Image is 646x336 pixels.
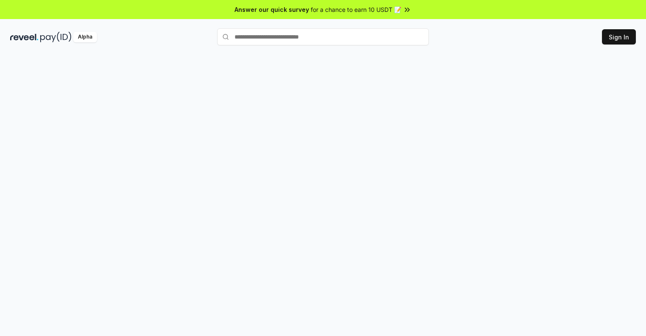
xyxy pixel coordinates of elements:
[40,32,72,42] img: pay_id
[311,5,401,14] span: for a chance to earn 10 USDT 📝
[10,32,39,42] img: reveel_dark
[73,32,97,42] div: Alpha
[602,29,636,44] button: Sign In
[235,5,309,14] span: Answer our quick survey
